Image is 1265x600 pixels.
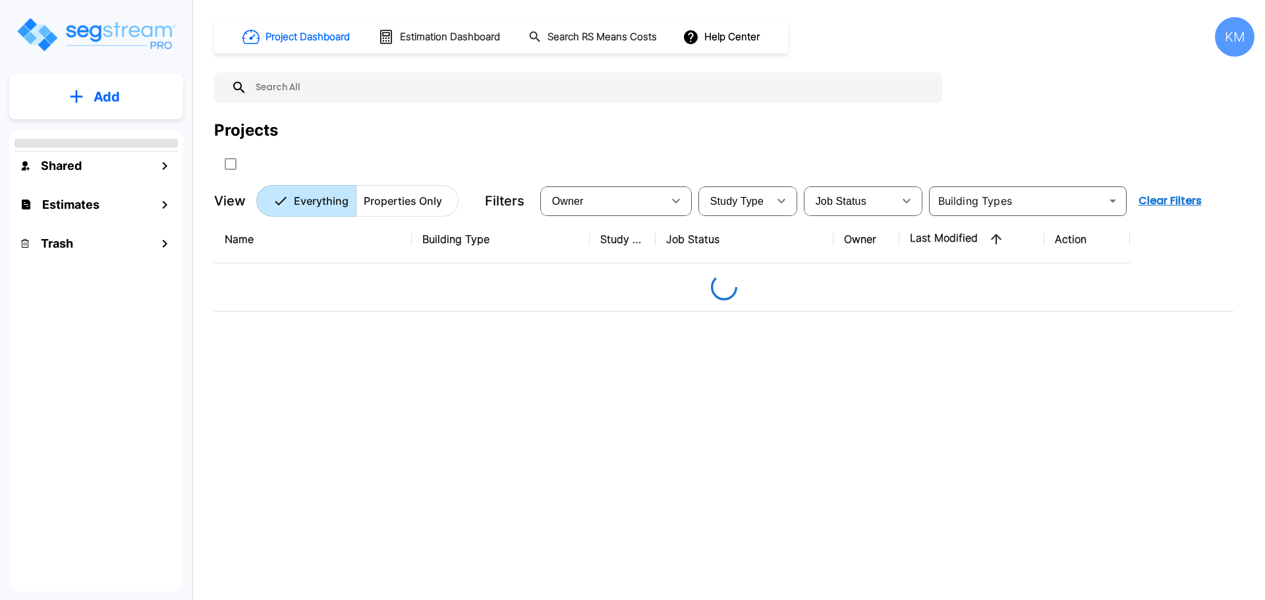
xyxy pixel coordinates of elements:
input: Search All [247,72,936,103]
th: Owner [833,215,899,263]
th: Name [214,215,412,263]
th: Building Type [412,215,590,263]
h1: Trash [41,234,73,252]
img: Logo [15,16,177,53]
div: Select [806,182,893,219]
th: Action [1044,215,1130,263]
div: Projects [214,119,278,142]
button: Search RS Means Costs [523,24,664,50]
div: KM [1215,17,1254,57]
span: Owner [552,196,584,207]
p: Add [94,87,120,107]
p: Filters [485,191,524,211]
button: Clear Filters [1133,188,1207,214]
button: Properties Only [356,185,459,217]
span: Study Type [710,196,764,207]
button: Everything [256,185,356,217]
div: Select [543,182,663,219]
h1: Project Dashboard [266,30,350,45]
p: Everything [294,193,349,209]
input: Building Types [933,192,1101,210]
button: SelectAll [217,151,244,177]
button: Estimation Dashboard [373,23,507,51]
h1: Search RS Means Costs [548,30,657,45]
div: Platform [256,185,459,217]
div: Select [701,182,768,219]
p: Properties Only [364,193,442,209]
button: Open [1104,192,1122,210]
th: Last Modified [899,215,1044,263]
h1: Shared [41,157,82,175]
th: Job Status [656,215,833,263]
button: Help Center [680,24,765,49]
p: View [214,191,246,211]
span: Job Status [816,196,866,207]
button: Add [9,78,183,116]
h1: Estimation Dashboard [400,30,500,45]
button: Project Dashboard [237,22,357,51]
h1: Estimates [42,196,99,213]
th: Study Type [590,215,656,263]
